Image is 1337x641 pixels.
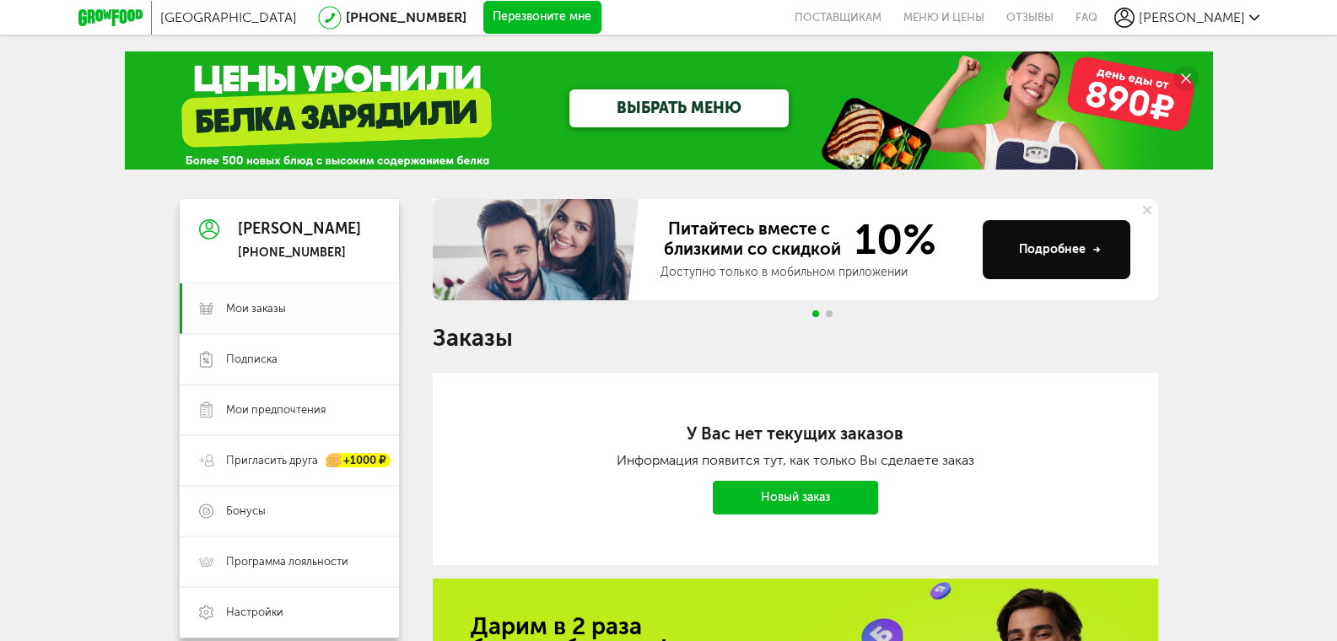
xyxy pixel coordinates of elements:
div: [PERSON_NAME] [238,221,361,238]
div: Доступно только в мобильном приложении [660,264,969,281]
span: 10% [844,218,936,261]
a: Мои заказы [180,283,399,334]
span: Настройки [226,605,283,620]
span: Питайтесь вместе с близкими со скидкой [660,218,844,261]
span: [GEOGRAPHIC_DATA] [160,9,297,25]
img: family-banner.579af9d.jpg [433,199,644,300]
span: Go to slide 1 [812,310,819,317]
h2: У Вас нет текущих заказов [500,423,1091,444]
a: Новый заказ [713,481,878,514]
div: Информация появится тут, как только Вы сделаете заказ [500,452,1091,468]
span: Подписка [226,352,278,367]
span: Мои предпочтения [226,402,326,417]
button: Подробнее [983,220,1130,279]
button: Перезвоните мне [483,1,601,35]
div: Подробнее [1019,241,1101,258]
span: Мои заказы [226,301,286,316]
h1: Заказы [433,327,1158,349]
a: Пригласить друга +1000 ₽ [180,435,399,486]
a: ВЫБРАТЬ МЕНЮ [569,89,789,127]
a: Мои предпочтения [180,385,399,435]
a: [PHONE_NUMBER] [346,9,466,25]
a: Бонусы [180,486,399,536]
div: +1000 ₽ [326,454,391,468]
a: Подписка [180,334,399,385]
a: Настройки [180,587,399,638]
span: Программа лояльности [226,554,348,569]
a: Программа лояльности [180,536,399,587]
div: [PHONE_NUMBER] [238,245,361,261]
span: Бонусы [226,504,266,519]
span: Пригласить друга [226,453,318,468]
span: [PERSON_NAME] [1139,9,1245,25]
span: Go to slide 2 [826,310,833,317]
